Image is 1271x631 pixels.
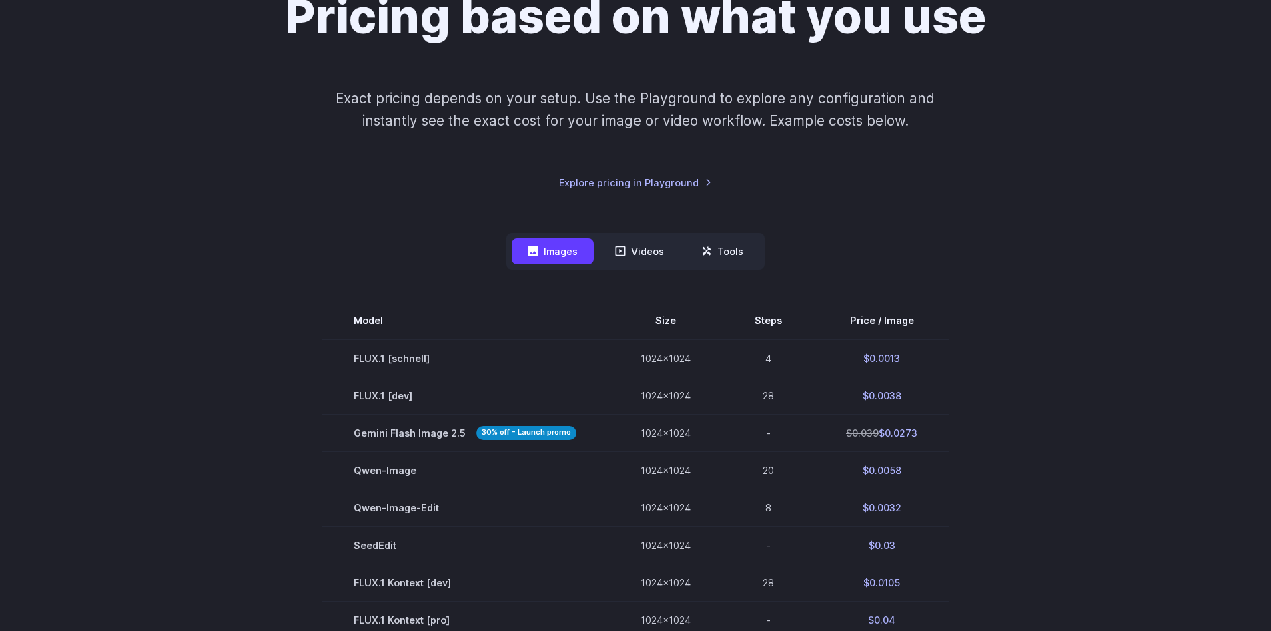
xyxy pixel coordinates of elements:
td: FLUX.1 Kontext [dev] [322,564,608,602]
td: - [723,414,814,451]
button: Images [512,238,594,264]
p: Exact pricing depends on your setup. Use the Playground to explore any configuration and instantl... [310,87,960,132]
td: $0.0032 [814,489,949,526]
td: 1024x1024 [608,339,723,377]
td: FLUX.1 [dev] [322,377,608,414]
td: - [723,527,814,564]
td: $0.0058 [814,451,949,489]
td: $0.0273 [814,414,949,451]
td: 28 [723,377,814,414]
td: 1024x1024 [608,377,723,414]
td: $0.03 [814,527,949,564]
td: $0.0038 [814,377,949,414]
td: 20 [723,451,814,489]
td: 1024x1024 [608,564,723,602]
s: $0.039 [846,427,879,439]
a: Explore pricing in Playground [559,175,712,190]
td: 4 [723,339,814,377]
td: FLUX.1 [schnell] [322,339,608,377]
strong: 30% off - Launch promo [476,426,576,440]
button: Tools [685,238,759,264]
span: Gemini Flash Image 2.5 [354,425,576,441]
td: $0.0013 [814,339,949,377]
td: 28 [723,564,814,602]
td: 1024x1024 [608,527,723,564]
td: 1024x1024 [608,489,723,526]
th: Price / Image [814,302,949,339]
th: Steps [723,302,814,339]
th: Model [322,302,608,339]
th: Size [608,302,723,339]
td: 1024x1024 [608,414,723,451]
button: Videos [599,238,680,264]
td: Qwen-Image [322,451,608,489]
td: $0.0105 [814,564,949,602]
td: 8 [723,489,814,526]
td: Qwen-Image-Edit [322,489,608,526]
td: SeedEdit [322,527,608,564]
td: 1024x1024 [608,451,723,489]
